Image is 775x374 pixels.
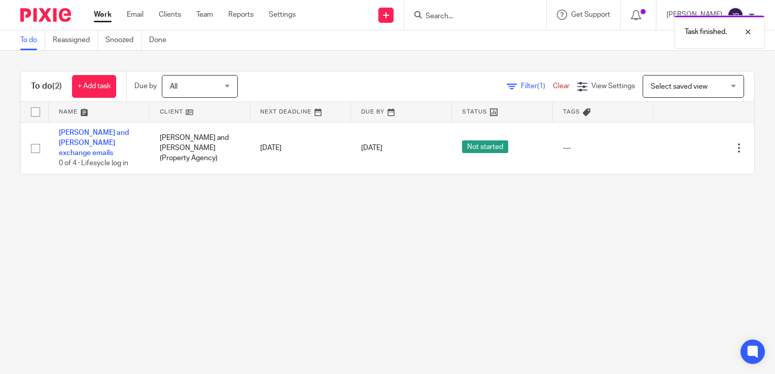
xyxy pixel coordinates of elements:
span: Not started [462,140,508,153]
span: Select saved view [651,83,708,90]
img: Pixie [20,8,71,22]
a: Reports [228,10,254,20]
a: Work [94,10,112,20]
a: [PERSON_NAME] and [PERSON_NAME] exchange emails [59,129,129,157]
span: Filter [521,83,553,90]
a: + Add task [72,75,116,98]
td: [PERSON_NAME] and [PERSON_NAME] (Property Agency) [150,122,251,174]
a: Clear [553,83,570,90]
p: Task finished. [685,27,727,37]
a: Reassigned [53,30,98,50]
a: Snoozed [105,30,142,50]
a: Email [127,10,144,20]
a: Team [196,10,213,20]
h1: To do [31,81,62,92]
img: svg%3E [727,7,744,23]
a: To do [20,30,45,50]
span: All [170,83,178,90]
a: Settings [269,10,296,20]
span: (2) [52,82,62,90]
span: [DATE] [361,144,382,152]
span: 0 of 4 · Lifesycle log in [59,160,128,167]
span: (1) [537,83,545,90]
span: View Settings [591,83,635,90]
td: [DATE] [250,122,351,174]
span: Tags [563,109,580,115]
p: Due by [134,81,157,91]
div: --- [563,143,644,153]
a: Clients [159,10,181,20]
a: Done [149,30,174,50]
